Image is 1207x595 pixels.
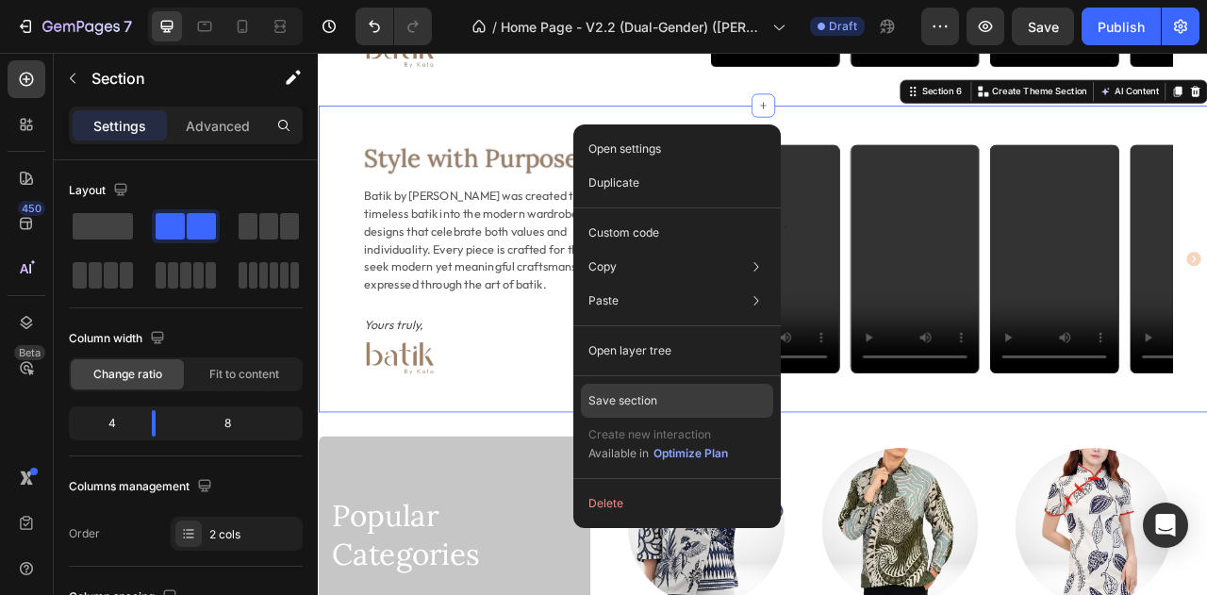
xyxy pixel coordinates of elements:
div: Section 6 [764,41,822,58]
button: Carousel Back Arrow [456,247,487,277]
p: Settings [93,116,146,136]
p: Advanced [186,116,250,136]
div: Columns management [69,474,216,500]
button: Publish [1082,8,1161,45]
p: Custom code [588,224,659,241]
div: 2 cols [209,526,298,543]
p: Create new interaction [588,425,729,444]
p: Save section [588,392,657,409]
div: Optimize Plan [653,445,728,462]
span: Available in [588,446,649,460]
p: Create Theme Section [857,41,978,58]
div: Publish [1098,17,1145,37]
button: 7 [8,8,141,45]
p: Copy [588,258,617,275]
button: Delete [581,487,773,521]
video: Video [854,117,1017,407]
p: 7 [124,15,132,38]
video: Video [677,117,840,407]
div: 8 [171,410,299,437]
p: Duplicate [588,174,639,191]
span: / [492,17,497,37]
p: Section [91,67,246,90]
video: Video [499,117,662,407]
span: Change ratio [93,366,162,383]
button: Carousel Next Arrow [1099,247,1129,277]
p: Paste [588,292,619,309]
div: Open Intercom Messenger [1143,503,1188,548]
button: Save [1012,8,1074,45]
span: Draft [829,18,857,35]
div: Undo/Redo [355,8,432,45]
div: Column width [69,326,169,352]
div: Order [69,525,100,542]
div: Layout [69,178,132,204]
p: Open layer tree [588,342,671,359]
div: 450 [18,201,45,216]
span: Save [1028,19,1059,35]
p: Open settings [588,140,661,157]
span: Fit to content [209,366,279,383]
iframe: Design area [318,53,1207,595]
button: Optimize Plan [653,444,729,463]
button: AI Content [990,38,1073,60]
div: 4 [73,410,137,437]
div: Beta [14,345,45,360]
span: Home Page - V2.2 (Dual-Gender) ([PERSON_NAME]'s copy) [501,17,765,37]
video: Video [1033,117,1196,407]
